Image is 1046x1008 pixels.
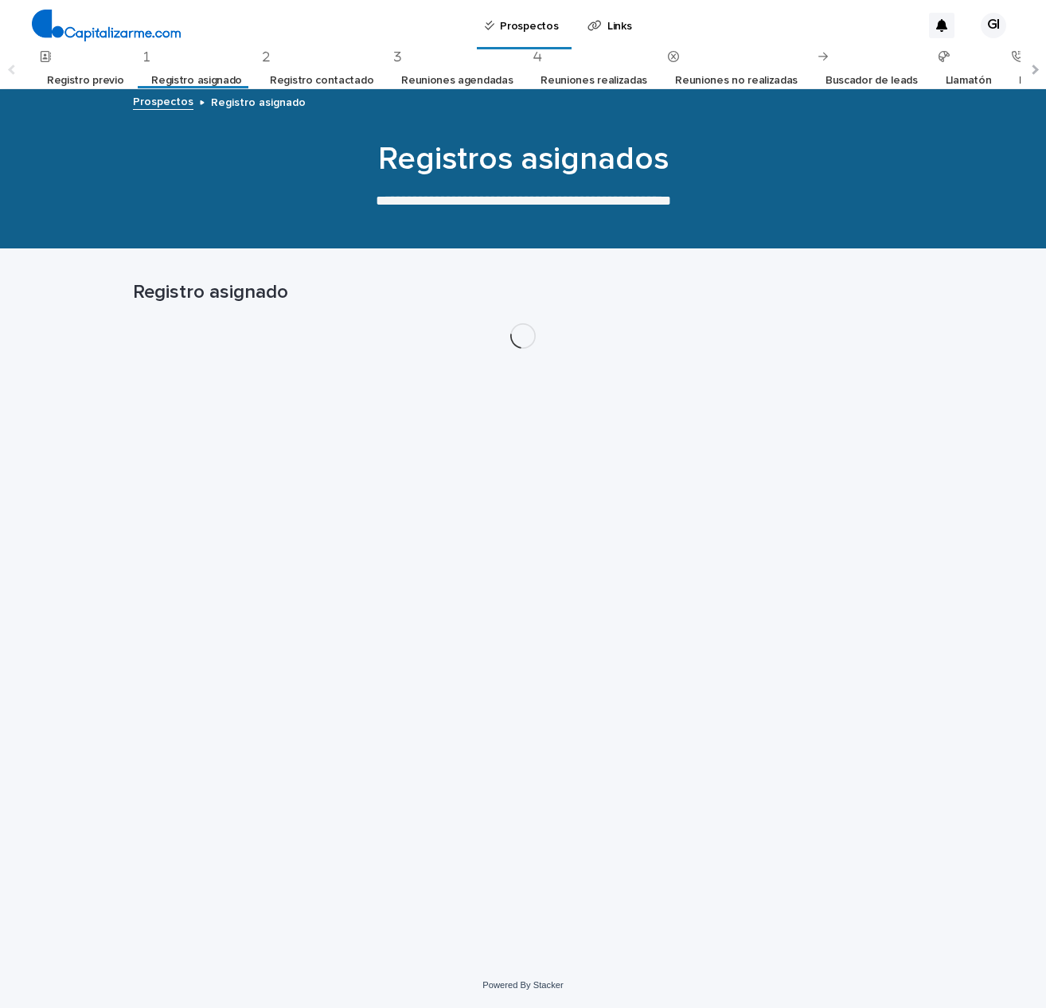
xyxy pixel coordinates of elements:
[151,62,242,100] a: Registro asignado
[47,62,123,100] a: Registro previo
[482,980,563,990] a: Powered By Stacker
[946,62,992,100] a: Llamatón
[32,10,181,41] img: 4arMvv9wSvmHTHbXwTim
[541,62,647,100] a: Reuniones realizadas
[675,62,798,100] a: Reuniones no realizadas
[270,62,373,100] a: Registro contactado
[825,62,918,100] a: Buscador de leads
[133,92,193,110] a: Prospectos
[401,62,513,100] a: Reuniones agendadas
[981,13,1006,38] div: GI
[211,92,306,110] p: Registro asignado
[133,140,913,178] h1: Registros asignados
[133,281,913,304] h1: Registro asignado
